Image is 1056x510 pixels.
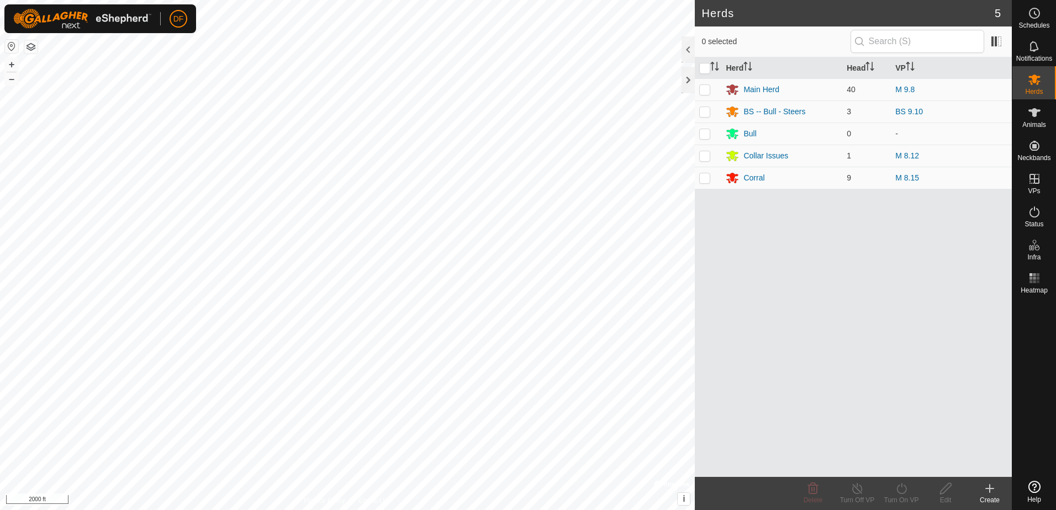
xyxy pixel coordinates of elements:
p-sorticon: Activate to sort [865,63,874,72]
div: Main Herd [743,84,779,95]
button: – [5,72,18,86]
a: Contact Us [358,496,391,506]
span: Notifications [1016,55,1052,62]
p-sorticon: Activate to sort [710,63,719,72]
div: Create [968,495,1012,505]
span: Herds [1025,88,1043,95]
span: 9 [847,173,851,182]
span: DF [173,13,184,25]
td: - [891,123,1012,145]
span: 0 selected [701,36,850,47]
a: BS 9.10 [895,107,923,116]
span: Animals [1022,121,1046,128]
span: VPs [1028,188,1040,194]
a: M 8.15 [895,173,919,182]
span: 1 [847,151,851,160]
div: Edit [923,495,968,505]
button: i [678,493,690,505]
input: Search (S) [851,30,984,53]
div: Turn Off VP [835,495,879,505]
p-sorticon: Activate to sort [743,63,752,72]
span: i [683,494,685,503]
div: Corral [743,172,764,184]
button: + [5,58,18,71]
span: 5 [995,5,1001,22]
th: Herd [721,57,842,79]
div: BS -- Bull - Steers [743,106,805,118]
p-sorticon: Activate to sort [906,63,915,72]
span: Heatmap [1021,287,1048,294]
span: 0 [847,129,851,138]
span: Neckbands [1017,155,1050,161]
a: Privacy Policy [304,496,345,506]
div: Collar Issues [743,150,788,162]
span: Delete [804,496,823,504]
span: Schedules [1018,22,1049,29]
span: Help [1027,496,1041,503]
button: Reset Map [5,40,18,53]
span: 3 [847,107,851,116]
div: Bull [743,128,756,140]
div: Turn On VP [879,495,923,505]
span: 40 [847,85,856,94]
th: VP [891,57,1012,79]
img: Gallagher Logo [13,9,151,29]
h2: Herds [701,7,994,20]
a: Help [1012,476,1056,507]
span: Status [1025,221,1043,227]
a: M 9.8 [895,85,915,94]
a: M 8.12 [895,151,919,160]
th: Head [842,57,891,79]
button: Map Layers [24,40,38,54]
span: Infra [1027,254,1041,261]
